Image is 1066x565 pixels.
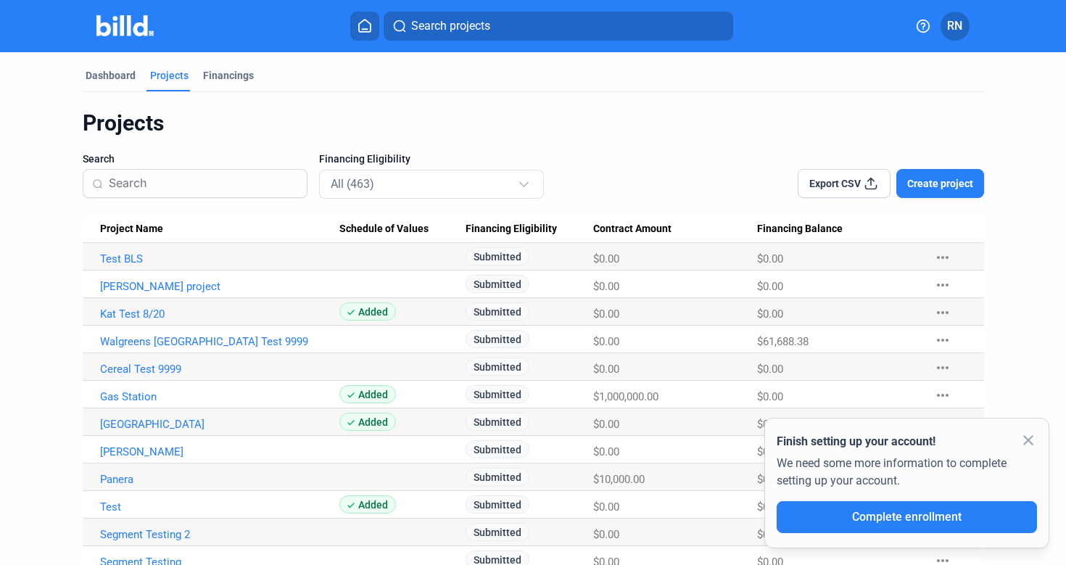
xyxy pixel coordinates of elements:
[934,249,951,266] mat-icon: more_horiz
[96,15,154,36] img: Billd Company Logo
[777,433,1037,450] div: Finish setting up your account!
[411,17,490,35] span: Search projects
[593,445,619,458] span: $0.00
[934,331,951,349] mat-icon: more_horiz
[593,418,619,431] span: $0.00
[593,528,619,541] span: $0.00
[757,280,783,293] span: $0.00
[466,275,529,293] span: Submitted
[593,473,645,486] span: $10,000.00
[757,308,783,321] span: $0.00
[109,168,298,199] input: Search
[203,68,254,83] div: Financings
[934,414,951,432] mat-icon: more_horiz
[466,495,529,514] span: Submitted
[339,385,396,403] span: Added
[466,247,529,265] span: Submitted
[100,500,339,514] a: Test
[319,152,410,166] span: Financing Eligibility
[466,358,529,376] span: Submitted
[934,359,951,376] mat-icon: more_horiz
[757,390,783,403] span: $0.00
[100,528,339,541] a: Segment Testing 2
[466,223,593,236] div: Financing Eligibility
[757,528,783,541] span: $0.00
[150,68,189,83] div: Projects
[466,385,529,403] span: Submitted
[100,363,339,376] a: Cereal Test 9999
[100,473,339,486] a: Panera
[757,473,783,486] span: $0.00
[798,169,891,198] button: Export CSV
[466,440,529,458] span: Submitted
[593,308,619,321] span: $0.00
[100,308,339,321] a: Kat Test 8/20
[100,280,339,293] a: [PERSON_NAME] project
[593,252,619,265] span: $0.00
[466,330,529,348] span: Submitted
[466,223,557,236] span: Financing Eligibility
[1020,432,1037,449] mat-icon: close
[339,223,466,236] div: Schedule of Values
[757,223,843,236] span: Financing Balance
[593,500,619,514] span: $0.00
[331,177,374,191] mat-select-trigger: All (463)
[757,445,783,458] span: $0.00
[384,12,733,41] button: Search projects
[934,304,951,321] mat-icon: more_horiz
[100,252,339,265] a: Test BLS
[757,252,783,265] span: $0.00
[757,418,783,431] span: $0.00
[100,223,339,236] div: Project Name
[339,223,429,236] span: Schedule of Values
[593,363,619,376] span: $0.00
[466,302,529,321] span: Submitted
[934,276,951,294] mat-icon: more_horiz
[947,17,962,35] span: RN
[757,223,920,236] div: Financing Balance
[757,363,783,376] span: $0.00
[100,390,339,403] a: Gas Station
[757,500,783,514] span: $0.00
[593,390,658,403] span: $1,000,000.00
[466,413,529,431] span: Submitted
[83,110,984,137] div: Projects
[852,510,962,524] span: Complete enrollment
[593,223,672,236] span: Contract Amount
[83,152,115,166] span: Search
[896,169,984,198] button: Create project
[339,413,396,431] span: Added
[593,335,619,348] span: $0.00
[339,302,396,321] span: Added
[941,12,970,41] button: RN
[757,335,809,348] span: $61,688.38
[809,176,861,191] span: Export CSV
[466,468,529,486] span: Submitted
[934,387,951,404] mat-icon: more_horiz
[339,495,396,514] span: Added
[100,223,163,236] span: Project Name
[593,280,619,293] span: $0.00
[907,176,973,191] span: Create project
[100,445,339,458] a: [PERSON_NAME]
[86,68,136,83] div: Dashboard
[100,335,339,348] a: Walgreens [GEOGRAPHIC_DATA] Test 9999
[593,223,757,236] div: Contract Amount
[466,523,529,541] span: Submitted
[777,501,1037,533] button: Complete enrollment
[777,450,1037,501] div: We need some more information to complete setting up your account.
[100,418,339,431] a: [GEOGRAPHIC_DATA]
